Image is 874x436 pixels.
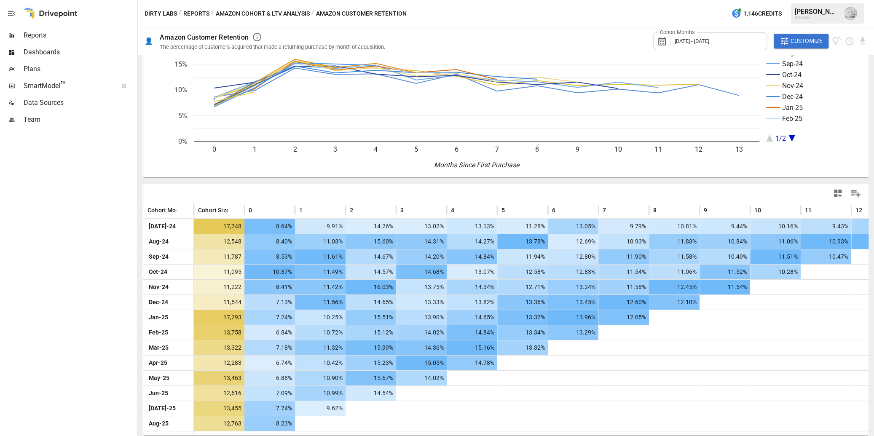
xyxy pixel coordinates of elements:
[211,8,214,19] div: /
[249,234,293,249] span: 8.40%
[704,219,748,234] span: 9.44%
[535,145,539,153] text: 8
[762,204,774,216] button: Sort
[311,8,314,19] div: /
[506,204,517,216] button: Sort
[299,234,344,249] span: 11.03%
[24,30,136,40] span: Reports
[552,206,555,214] span: 6
[501,280,546,294] span: 12.71%
[177,204,189,216] button: Sort
[350,386,394,401] span: 14.54%
[147,265,189,279] span: Oct-24
[774,34,828,49] button: Customize
[603,295,647,310] span: 12.60%
[552,219,597,234] span: 13.05%
[791,36,823,46] span: Customize
[143,26,869,177] svg: A chart.
[299,295,344,310] span: 11.56%
[735,145,743,153] text: 13
[299,310,344,325] span: 10.25%
[24,81,112,91] span: SmartModel
[728,6,785,21] button: 1,146Credits
[350,280,394,294] span: 16.03%
[198,310,243,325] span: 17,293
[299,219,344,234] span: 9.91%
[858,36,867,46] button: Download report
[350,265,394,279] span: 14.57%
[198,401,243,416] span: 13,455
[552,295,597,310] span: 13.45%
[350,356,394,370] span: 15.23%
[704,249,748,264] span: 10.49%
[198,295,243,310] span: 11,544
[249,206,252,214] span: 0
[552,280,597,294] span: 13.24%
[249,371,293,385] span: 6.88%
[147,295,189,310] span: Dec-24
[400,325,445,340] span: 14.02%
[743,8,782,19] span: 1,146 Credits
[451,280,496,294] span: 14.34%
[147,219,189,234] span: [DATE]-24
[145,37,153,45] div: 👤
[253,204,265,216] button: Sort
[795,16,839,19] div: Dirty Labs
[400,340,445,355] span: 14.36%
[147,234,189,249] span: Aug-24
[183,8,209,19] button: Reports
[501,310,546,325] span: 13.37%
[754,234,799,249] span: 11.06%
[147,249,189,264] span: Sep-24
[147,280,189,294] span: Nov-24
[552,249,597,264] span: 12.80%
[350,234,394,249] span: 15.60%
[160,44,385,50] div: The percentage of customers acquired that made a returning purchase by month of acquisition.
[782,115,802,123] text: Feb-25
[576,145,579,153] text: 9
[775,134,786,142] text: 1/2
[844,7,857,20] div: Emmanuelle Johnson
[653,206,657,214] span: 8
[704,234,748,249] span: 10.84%
[501,340,546,355] span: 13.32%
[400,219,445,234] span: 13.02%
[607,204,619,216] button: Sort
[805,234,850,249] span: 10.93%
[795,8,839,16] div: [PERSON_NAME]
[147,371,189,385] span: May-25
[653,219,698,234] span: 10.81%
[552,310,597,325] span: 13.96%
[303,204,315,216] button: Sort
[249,280,293,294] span: 8.41%
[24,47,136,57] span: Dashboards
[147,401,189,416] span: [DATE]-25
[145,8,177,19] button: Dirty Labs
[451,356,496,370] span: 14.78%
[299,371,344,385] span: 10.90%
[174,86,187,94] text: 10%
[603,249,647,264] span: 11.90%
[603,206,606,214] span: 7
[249,249,293,264] span: 8.53%
[198,325,243,340] span: 13,758
[451,265,496,279] span: 13.07%
[249,219,293,234] span: 8.64%
[299,249,344,264] span: 11.61%
[198,219,243,234] span: 17,748
[228,204,240,216] button: Sort
[350,206,353,214] span: 2
[614,145,622,153] text: 10
[198,340,243,355] span: 13,322
[552,265,597,279] span: 12.83%
[198,371,243,385] span: 13,463
[249,325,293,340] span: 6.84%
[812,204,824,216] button: Sort
[754,249,799,264] span: 11.51%
[451,325,496,340] span: 14.84%
[754,219,799,234] span: 10.16%
[400,249,445,264] span: 14.20%
[198,249,243,264] span: 11,787
[350,340,394,355] span: 15.99%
